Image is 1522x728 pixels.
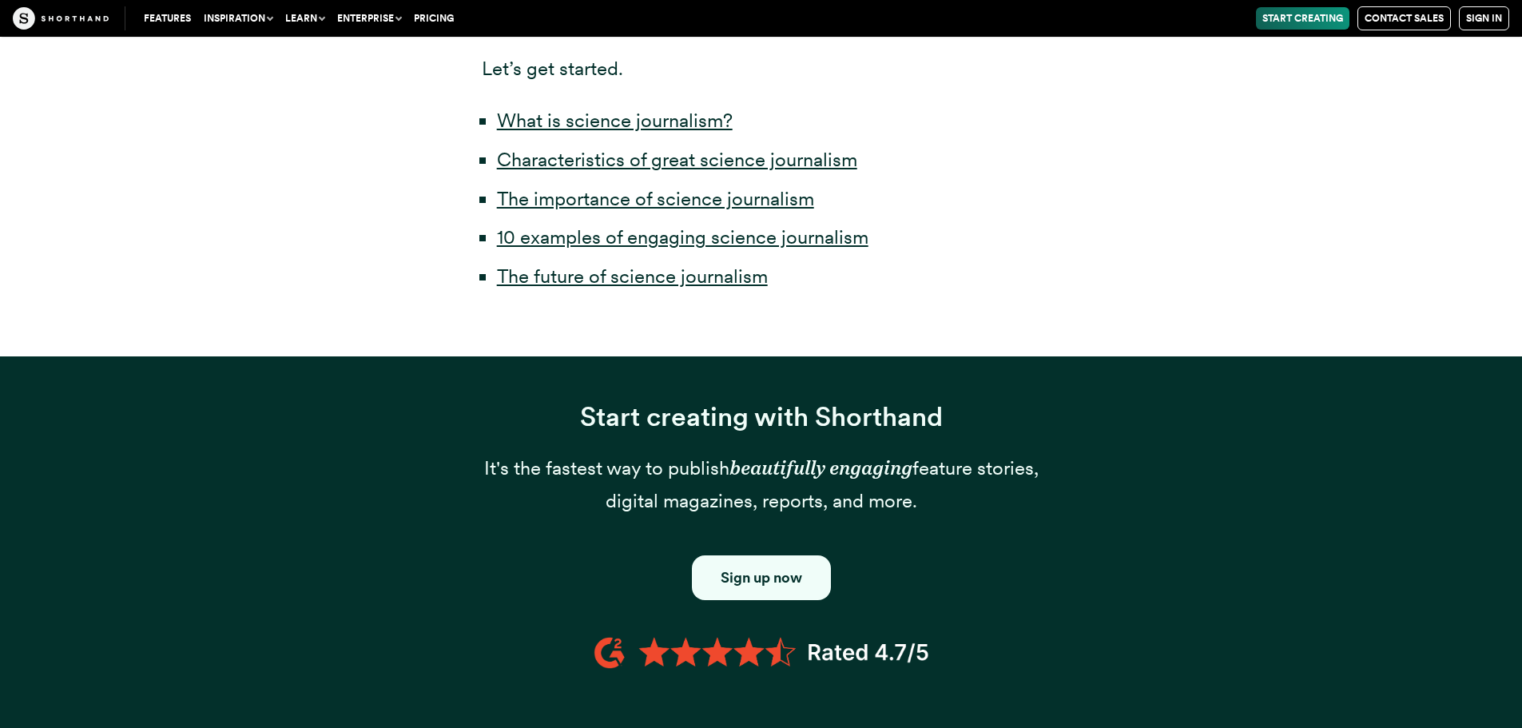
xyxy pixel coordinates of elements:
[13,7,109,30] img: The Craft
[497,187,814,210] a: The importance of science journalism
[1256,7,1349,30] a: Start Creating
[197,7,279,30] button: Inspiration
[497,109,733,132] a: What is science journalism?
[407,7,460,30] a: Pricing
[497,265,768,288] a: The future of science journalism
[279,7,331,30] button: Learn
[482,53,1041,86] p: Let’s get started.
[1459,6,1509,30] a: Sign in
[1357,6,1451,30] a: Contact Sales
[331,7,407,30] button: Enterprise
[497,148,857,171] a: Characteristics of great science journalism
[729,456,912,479] em: beautifully engaging
[497,225,868,249] a: 10 examples of engaging science journalism
[692,555,831,600] a: Button to click through to Shorthand's signup section.
[482,452,1041,518] p: It's the fastest way to publish feature stories, digital magazines, reports, and more.
[482,400,1041,432] h3: Start creating with Shorthand
[137,7,197,30] a: Features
